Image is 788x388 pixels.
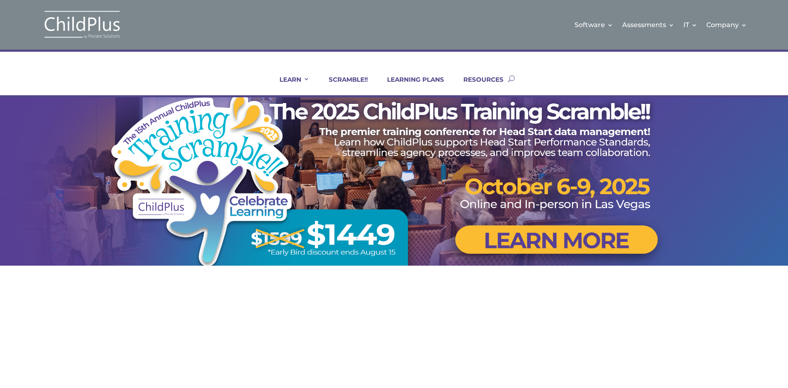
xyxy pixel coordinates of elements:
a: RESOURCES [453,76,504,95]
a: LEARNING PLANS [377,76,444,95]
a: SCRAMBLE!! [318,76,368,95]
a: Company [706,8,747,41]
a: IT [683,8,697,41]
a: Assessments [622,8,674,41]
a: LEARN [269,76,309,95]
a: Software [575,8,613,41]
